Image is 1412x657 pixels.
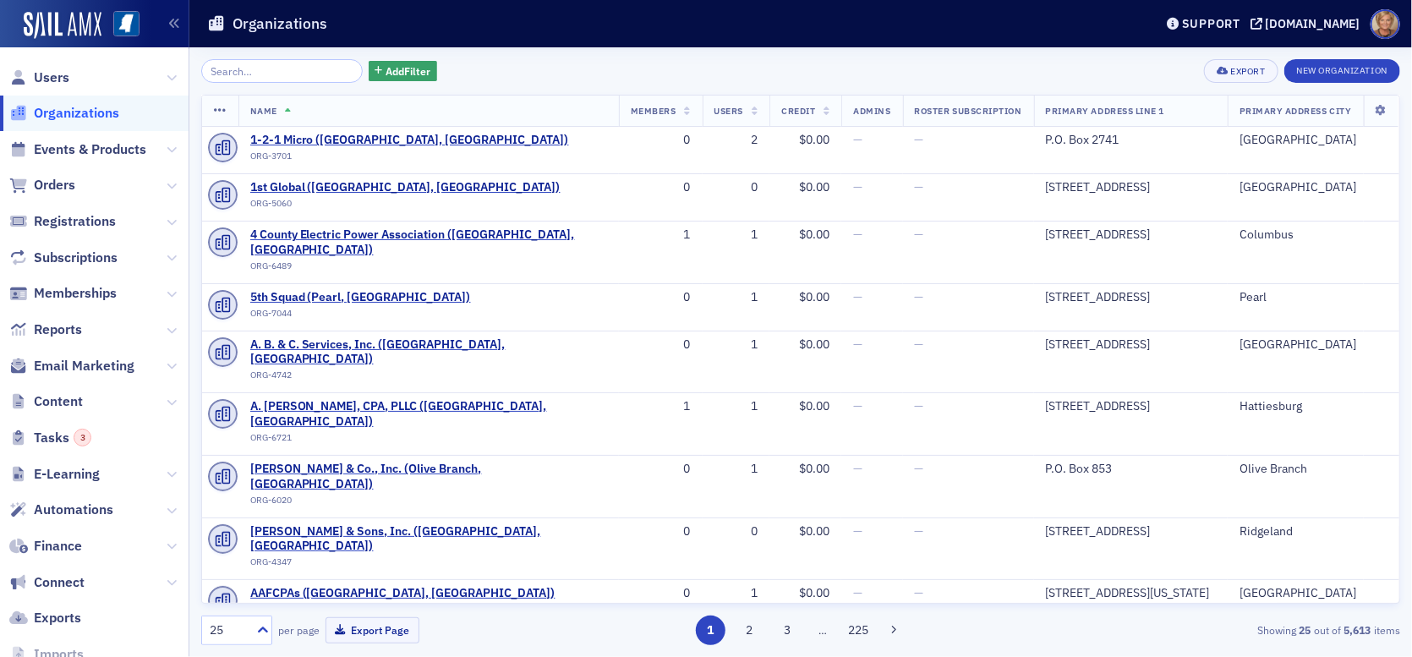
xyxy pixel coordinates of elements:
[9,537,82,556] a: Finance
[781,105,815,117] span: Credit
[1296,622,1314,638] strong: 25
[113,11,140,37] img: SailAMX
[9,104,119,123] a: Organizations
[250,290,471,305] a: 5th Squad (Pearl, [GEOGRAPHIC_DATA])
[1240,462,1387,477] div: Olive Branch
[1046,524,1216,539] div: [STREET_ADDRESS]
[1240,586,1387,601] div: [GEOGRAPHIC_DATA]
[915,179,924,194] span: —
[34,501,113,519] span: Automations
[853,523,862,539] span: —
[915,523,924,539] span: —
[210,621,247,639] div: 25
[1240,227,1387,243] div: Columbus
[24,12,101,39] img: SailAMX
[250,524,607,554] a: [PERSON_NAME] & Sons, Inc. ([GEOGRAPHIC_DATA], [GEOGRAPHIC_DATA])
[734,616,763,645] button: 2
[1046,290,1216,305] div: [STREET_ADDRESS]
[714,586,758,601] div: 1
[34,573,85,592] span: Connect
[853,461,862,476] span: —
[326,617,419,643] button: Export Page
[250,524,607,554] span: A.G. Edwards & Sons, Inc. (Ridgeland, MS)
[853,132,862,147] span: —
[34,140,146,159] span: Events & Products
[1284,59,1400,83] button: New Organization
[799,227,829,242] span: $0.00
[915,585,924,600] span: —
[386,63,430,79] span: Add Filter
[34,429,91,447] span: Tasks
[853,289,862,304] span: —
[631,227,691,243] div: 1
[250,198,561,215] div: ORG-5060
[101,11,140,40] a: View Homepage
[9,249,118,267] a: Subscriptions
[250,370,607,386] div: ORG-4742
[853,105,890,117] span: Admins
[34,176,75,194] span: Orders
[714,337,758,353] div: 1
[201,59,363,83] input: Search…
[915,461,924,476] span: —
[250,337,607,367] a: A. B. & C. Services, Inc. ([GEOGRAPHIC_DATA], [GEOGRAPHIC_DATA])
[1046,462,1216,477] div: P.O. Box 853
[250,133,569,148] a: 1-2-1 Micro ([GEOGRAPHIC_DATA], [GEOGRAPHIC_DATA])
[9,212,116,231] a: Registrations
[1046,133,1216,148] div: P.O. Box 2741
[1240,399,1387,414] div: Hattiesburg
[1230,67,1265,76] div: Export
[250,432,607,449] div: ORG-6721
[915,337,924,352] span: —
[250,337,607,367] span: A. B. & C. Services, Inc. (Oxford, MS)
[696,616,725,645] button: 1
[9,573,85,592] a: Connect
[34,104,119,123] span: Organizations
[799,132,829,147] span: $0.00
[811,622,835,638] span: …
[9,68,69,87] a: Users
[9,357,134,375] a: Email Marketing
[714,180,758,195] div: 0
[714,524,758,539] div: 0
[853,398,862,413] span: —
[799,179,829,194] span: $0.00
[631,586,691,601] div: 0
[631,290,691,305] div: 0
[1240,290,1387,305] div: Pearl
[631,133,691,148] div: 0
[34,465,100,484] span: E-Learning
[369,61,438,82] button: AddFilter
[1046,399,1216,414] div: [STREET_ADDRESS]
[799,337,829,352] span: $0.00
[631,337,691,353] div: 0
[9,609,81,627] a: Exports
[9,284,117,303] a: Memberships
[9,501,113,519] a: Automations
[34,212,116,231] span: Registrations
[714,133,758,148] div: 2
[631,180,691,195] div: 0
[1182,16,1240,31] div: Support
[1284,62,1400,77] a: New Organization
[74,429,91,446] div: 3
[250,399,607,429] a: A. [PERSON_NAME], CPA, PLLC ([GEOGRAPHIC_DATA], [GEOGRAPHIC_DATA])
[9,176,75,194] a: Orders
[1046,105,1165,117] span: Primary Address Line 1
[1046,180,1216,195] div: [STREET_ADDRESS]
[250,227,607,257] a: 4 County Electric Power Association ([GEOGRAPHIC_DATA], [GEOGRAPHIC_DATA])
[250,495,607,512] div: ORG-6020
[915,105,1022,117] span: Roster Subscription
[853,227,862,242] span: —
[631,399,691,414] div: 1
[915,227,924,242] span: —
[1341,622,1374,638] strong: 5,613
[9,429,91,447] a: Tasks3
[250,290,471,305] span: 5th Squad (Pearl, MS)
[714,399,758,414] div: 1
[34,249,118,267] span: Subscriptions
[714,105,744,117] span: Users
[233,14,327,34] h1: Organizations
[34,609,81,627] span: Exports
